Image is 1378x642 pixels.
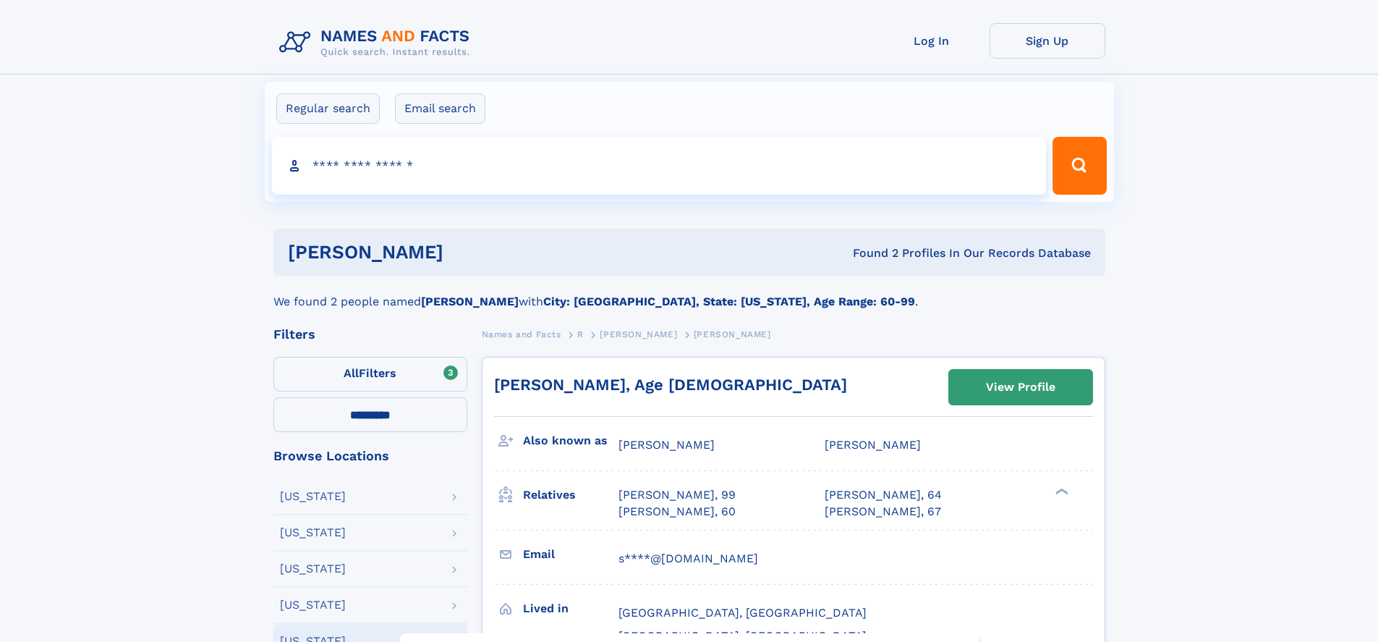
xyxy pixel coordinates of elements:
[273,276,1105,311] div: We found 2 people named with .
[577,325,584,343] a: R
[523,428,618,453] h3: Also known as
[648,245,1091,261] div: Found 2 Profiles In Our Records Database
[825,487,942,503] a: [PERSON_NAME], 64
[273,23,482,62] img: Logo Names and Facts
[288,243,648,261] h1: [PERSON_NAME]
[600,325,677,343] a: [PERSON_NAME]
[280,491,346,502] div: [US_STATE]
[825,438,921,452] span: [PERSON_NAME]
[874,23,990,59] a: Log In
[273,357,467,392] label: Filters
[272,137,1047,195] input: search input
[618,438,715,452] span: [PERSON_NAME]
[577,329,584,339] span: R
[273,449,467,463] div: Browse Locations
[986,371,1055,404] div: View Profile
[494,376,847,394] a: [PERSON_NAME], Age [DEMOGRAPHIC_DATA]
[618,487,736,503] a: [PERSON_NAME], 99
[280,527,346,538] div: [US_STATE]
[395,93,485,124] label: Email search
[543,295,915,308] b: City: [GEOGRAPHIC_DATA], State: [US_STATE], Age Range: 60-99
[618,606,867,620] span: [GEOGRAPHIC_DATA], [GEOGRAPHIC_DATA]
[1052,137,1106,195] button: Search Button
[1052,487,1069,497] div: ❯
[949,370,1092,405] a: View Profile
[618,504,736,520] a: [PERSON_NAME], 60
[280,599,346,611] div: [US_STATE]
[694,329,771,339] span: [PERSON_NAME]
[344,366,359,380] span: All
[523,542,618,567] h3: Email
[273,328,467,341] div: Filters
[600,329,677,339] span: [PERSON_NAME]
[276,93,380,124] label: Regular search
[280,563,346,575] div: [US_STATE]
[990,23,1105,59] a: Sign Up
[482,325,561,343] a: Names and Facts
[421,295,519,308] b: [PERSON_NAME]
[523,596,618,621] h3: Lived in
[825,504,941,520] a: [PERSON_NAME], 67
[523,483,618,507] h3: Relatives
